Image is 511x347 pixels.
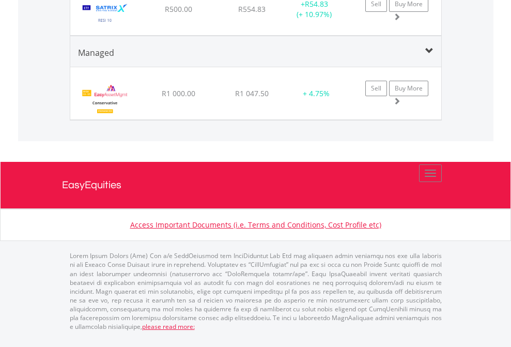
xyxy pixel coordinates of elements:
span: R1 000.00 [162,88,195,98]
a: EasyEquities [62,162,450,208]
span: R500.00 [165,4,192,14]
a: Access Important Documents (i.e. Terms and Conditions, Cost Profile etc) [130,220,381,230]
a: Sell [365,81,387,96]
a: please read more: [142,322,195,331]
img: EMPBundle_EConservative.png [75,80,135,117]
span: R554.83 [238,4,266,14]
span: Managed [78,47,114,58]
a: Buy More [389,81,428,96]
div: + 4.75% [290,88,343,99]
span: R1 047.50 [235,88,269,98]
p: Lorem Ipsum Dolors (Ame) Con a/e SeddOeiusmod tem InciDiduntut Lab Etd mag aliquaen admin veniamq... [70,251,442,331]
